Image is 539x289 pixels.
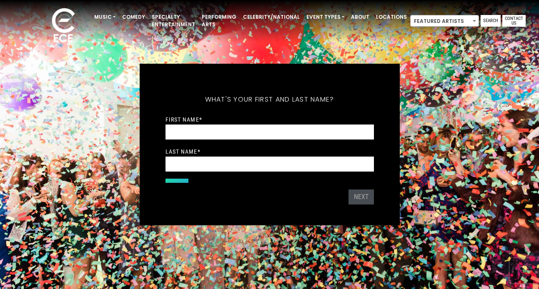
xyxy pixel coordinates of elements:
label: Last Name [165,148,201,155]
a: Music [91,10,119,24]
a: About [348,10,373,24]
a: Locations [373,10,410,24]
a: Contact Us [502,15,526,27]
a: Comedy [119,10,148,24]
a: Search [481,15,501,27]
a: Specialty Entertainment [148,10,198,32]
label: First Name [165,116,202,123]
a: Celebrity/National [240,10,303,24]
a: Event Types [303,10,348,24]
img: ece_new_logo_whitev2-1.png [43,6,84,46]
span: Featured Artists [410,15,479,27]
span: Featured Artists [411,15,479,27]
h5: What's your first and last name? [165,85,374,115]
a: Performing Arts [198,10,240,32]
